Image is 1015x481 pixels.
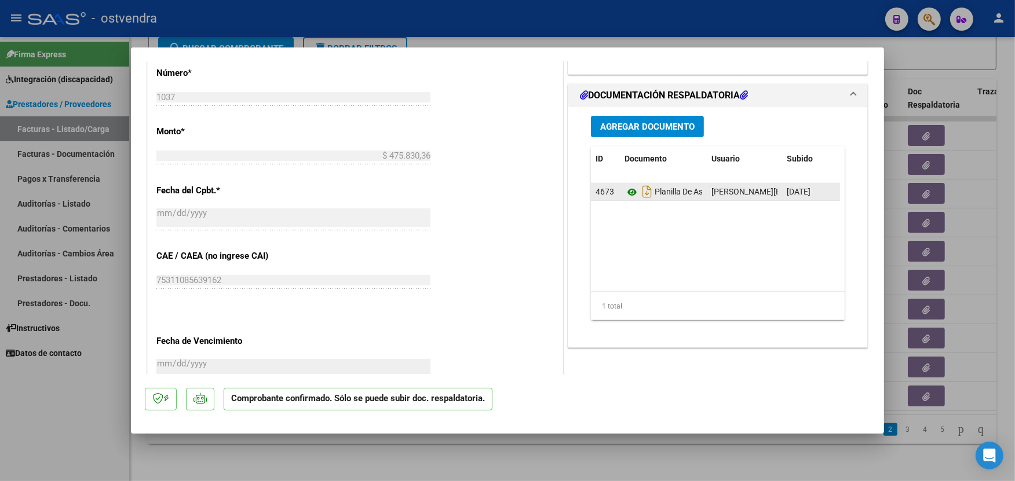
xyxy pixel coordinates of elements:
[568,107,867,347] div: DOCUMENTACIÓN RESPALDATORIA
[591,146,620,171] datatable-header-cell: ID
[591,116,704,137] button: Agregar Documento
[976,442,1003,469] div: Open Intercom Messenger
[782,146,840,171] datatable-header-cell: Subido
[591,292,845,321] div: 1 total
[640,182,655,201] i: Descargar documento
[156,67,276,80] p: Número
[787,187,810,196] span: [DATE]
[711,154,740,163] span: Usuario
[625,154,667,163] span: Documento
[568,84,867,107] mat-expansion-panel-header: DOCUMENTACIÓN RESPALDATORIA
[156,125,276,138] p: Monto
[224,388,492,410] p: Comprobante confirmado. Sólo se puede subir doc. respaldatoria.
[580,89,748,102] h1: DOCUMENTACIÓN RESPALDATORIA
[156,249,276,263] p: CAE / CAEA (no ingrese CAI)
[620,146,707,171] datatable-header-cell: Documento
[156,184,276,197] p: Fecha del Cpbt.
[596,154,603,163] span: ID
[711,187,970,196] span: [PERSON_NAME][EMAIL_ADDRESS][DOMAIN_NAME] - [PERSON_NAME]
[596,187,614,196] span: 4673
[600,122,695,132] span: Agregar Documento
[156,335,276,348] p: Fecha de Vencimiento
[707,146,782,171] datatable-header-cell: Usuario
[787,154,813,163] span: Subido
[625,188,731,197] span: Planilla De Asistencia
